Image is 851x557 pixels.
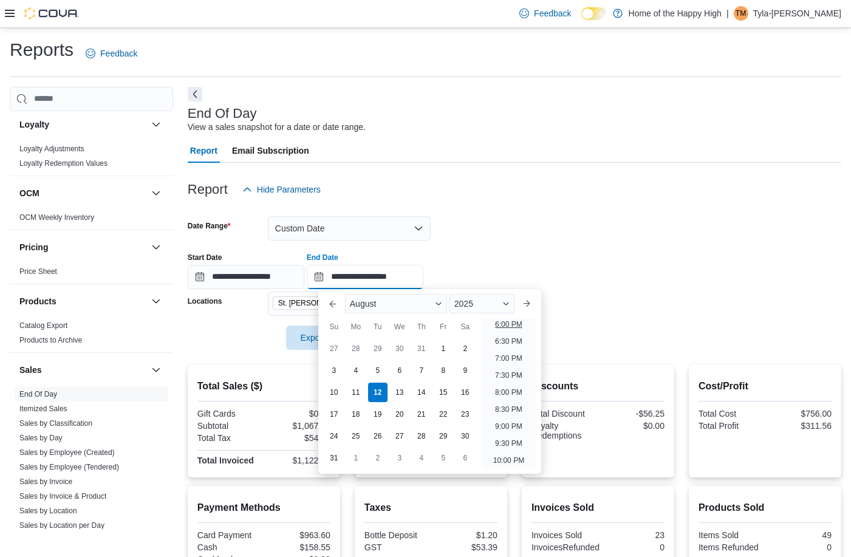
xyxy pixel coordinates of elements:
[19,462,119,472] span: Sales by Employee (Tendered)
[197,409,262,419] div: Gift Cards
[19,295,146,307] button: Products
[629,6,722,21] p: Home of the Happy High
[278,297,373,309] span: St. [PERSON_NAME] - Shoppes @ [PERSON_NAME] - Fire & Flower
[19,145,84,153] a: Loyalty Adjustments
[19,389,57,399] span: End Of Day
[390,383,409,402] div: day-13
[323,294,343,313] button: Previous Month
[412,317,431,337] div: Th
[531,409,596,419] div: Total Discount
[767,421,832,431] div: $311.56
[323,338,476,469] div: August, 2025
[514,1,576,26] a: Feedback
[412,361,431,380] div: day-7
[197,421,262,431] div: Subtotal
[324,339,344,358] div: day-27
[490,385,527,400] li: 8:00 PM
[81,41,142,66] a: Feedback
[19,159,108,168] a: Loyalty Redemption Values
[19,118,49,131] h3: Loyalty
[434,448,453,468] div: day-5
[490,436,527,451] li: 9:30 PM
[10,38,73,62] h1: Reports
[412,405,431,424] div: day-21
[100,47,137,60] span: Feedback
[188,265,304,289] input: Press the down key to open a popover containing a calendar.
[197,433,262,443] div: Total Tax
[19,448,115,457] span: Sales by Employee (Created)
[19,463,119,471] a: Sales by Employee (Tendered)
[273,296,388,310] span: St. Albert - Shoppes @ Giroux - Fire & Flower
[345,294,447,313] div: Button. Open the month selector. August is currently selected.
[412,339,431,358] div: day-31
[19,213,94,222] a: OCM Weekly Inventory
[266,530,330,540] div: $963.60
[266,409,330,419] div: $0.00
[767,542,832,552] div: 0
[266,456,330,465] div: $1,122.15
[268,216,431,241] button: Custom Date
[600,409,665,419] div: -$56.25
[293,326,347,350] span: Export
[368,405,388,424] div: day-19
[368,317,388,337] div: Tu
[232,138,309,163] span: Email Subscription
[490,351,527,366] li: 7:00 PM
[699,501,832,515] h2: Products Sold
[19,404,67,414] span: Itemized Sales
[490,419,527,434] li: 9:00 PM
[767,530,832,540] div: 49
[434,405,453,424] div: day-22
[481,318,536,469] ul: Time
[531,421,596,440] div: Loyalty Redemptions
[19,187,39,199] h3: OCM
[19,492,106,501] a: Sales by Invoice & Product
[19,335,82,345] span: Products to Archive
[19,241,146,253] button: Pricing
[10,318,173,352] div: Products
[188,221,231,231] label: Date Range
[531,542,600,552] div: InvoicesRefunded
[490,402,527,417] li: 8:30 PM
[190,138,217,163] span: Report
[19,390,57,398] a: End Of Day
[266,433,330,443] div: $54.59
[19,364,42,376] h3: Sales
[238,177,326,202] button: Hide Parameters
[699,379,832,394] h2: Cost/Profit
[726,6,729,21] p: |
[24,7,79,19] img: Cova
[531,501,665,515] h2: Invoices Sold
[346,405,366,424] div: day-18
[346,448,366,468] div: day-1
[19,419,92,428] a: Sales by Classification
[456,405,475,424] div: day-23
[456,448,475,468] div: day-6
[324,448,344,468] div: day-31
[368,383,388,402] div: day-12
[434,317,453,337] div: Fr
[736,6,746,21] span: TM
[19,295,56,307] h3: Products
[456,426,475,446] div: day-30
[19,506,77,516] span: Sales by Location
[346,339,366,358] div: day-28
[412,383,431,402] div: day-14
[368,361,388,380] div: day-5
[19,477,72,486] a: Sales by Invoice
[188,253,222,262] label: Start Date
[197,542,262,552] div: Cash
[19,433,63,443] span: Sales by Day
[434,361,453,380] div: day-8
[456,383,475,402] div: day-16
[390,361,409,380] div: day-6
[19,405,67,413] a: Itemized Sales
[581,20,582,21] span: Dark Mode
[449,294,514,313] div: Button. Open the year selector. 2025 is currently selected.
[19,419,92,428] span: Sales by Classification
[734,6,748,21] div: Tyla-Moon Simpson
[456,317,475,337] div: Sa
[368,426,388,446] div: day-26
[364,542,429,552] div: GST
